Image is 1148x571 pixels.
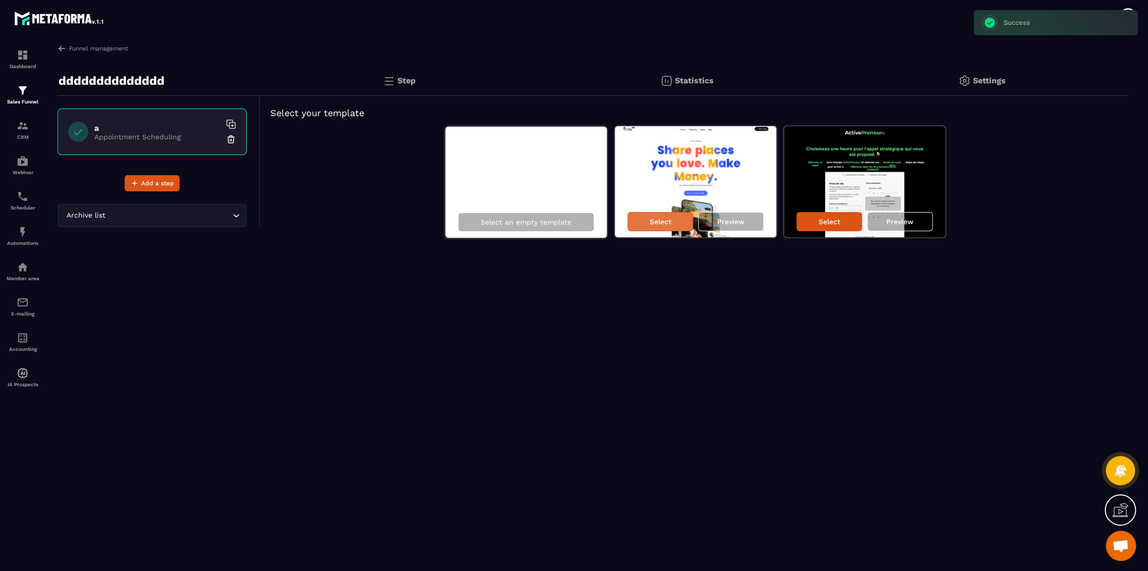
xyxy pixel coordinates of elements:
a: schedulerschedulerScheduler [3,183,43,218]
p: Scheduler [3,205,43,211]
p: IA Prospects [3,382,43,387]
img: formation [17,84,29,96]
img: accountant [17,332,29,344]
h5: Select your template [270,106,1118,120]
a: automationsautomationsMember area [3,253,43,289]
p: Member area [3,276,43,281]
img: arrow [58,44,67,53]
p: Webinar [3,170,43,175]
a: accountantaccountantAccounting [3,324,43,359]
p: Accounting [3,346,43,352]
p: Preview [717,218,744,226]
p: Sales Funnel [3,99,43,105]
img: bars.0d591741.svg [383,75,395,87]
a: Mở cuộc trò chuyện [1106,531,1136,561]
img: image [615,126,776,237]
span: Archive list [64,210,107,221]
h6: a [94,123,220,133]
img: automations [17,261,29,273]
a: automationsautomationsWebinar [3,147,43,183]
img: stats.20deebd0.svg [660,75,672,87]
a: formationformationCRM [3,112,43,147]
div: Search for option [58,204,247,227]
img: setting-gr.5f69749f.svg [958,75,970,87]
a: emailemailE-mailing [3,289,43,324]
p: Automations [3,240,43,246]
img: automations [17,367,29,379]
img: logo [14,9,105,27]
p: CRM [3,134,43,140]
p: Preview [886,218,913,226]
img: formation [17,49,29,61]
p: Appointment Scheduling [94,133,220,141]
p: dddddddddddddd [59,71,164,91]
a: Funnel management [58,44,128,53]
p: Select [650,218,671,226]
input: Search for option [107,210,230,221]
p: Settings [973,76,1006,85]
a: automationsautomationsAutomations [3,218,43,253]
img: email [17,296,29,308]
p: E-mailing [3,311,43,317]
img: formation [17,120,29,132]
p: Select [819,218,840,226]
img: scheduler [17,190,29,202]
span: Add a step [141,178,174,188]
p: Step [397,76,416,85]
img: automations [17,226,29,238]
img: automations [17,155,29,167]
a: formationformationDashboard [3,41,43,77]
p: Dashboard [3,64,43,69]
a: formationformationSales Funnel [3,77,43,112]
img: image [784,126,945,237]
p: Select an empty template [481,218,571,226]
button: Add a step [125,175,180,191]
p: Statistics [675,76,714,85]
img: trash [226,134,236,144]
